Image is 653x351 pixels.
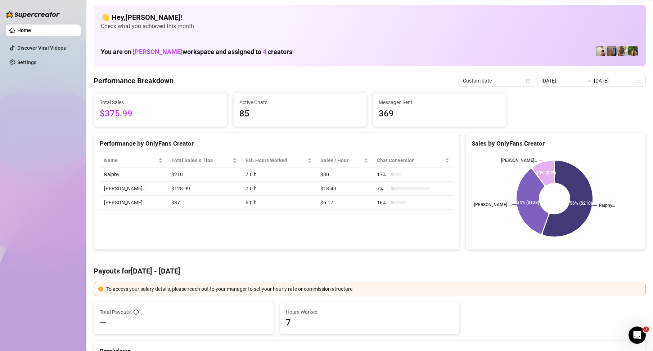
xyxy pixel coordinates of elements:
th: Chat Conversion [373,154,454,168]
span: Sales / Hour [320,156,362,164]
input: End date [594,77,635,85]
div: To access your salary details, please reach out to your manager to set your hourly rate or commis... [106,285,641,293]
td: 7.0 h [241,182,316,196]
span: 1 [643,326,649,332]
td: $37 [167,196,242,210]
span: Active Chats [239,98,361,106]
span: swap-right [585,78,591,84]
span: exclamation-circle [98,286,103,292]
span: 85 [239,107,361,121]
text: [PERSON_NAME]… [501,158,537,163]
td: $18.43 [316,182,373,196]
th: Name [100,154,167,168]
span: Check what you achieved this month [101,22,639,30]
h1: You are on workspace and assigned to creators [101,48,292,56]
span: info-circle [134,310,139,315]
th: Total Sales & Tips [167,154,242,168]
img: Nathaniel [628,46,638,56]
span: Messages Sent [379,98,500,106]
span: calendar [526,79,530,83]
span: to [585,78,591,84]
img: Ralphy [596,46,606,56]
span: [PERSON_NAME] [133,48,183,55]
span: 7 [286,317,454,328]
iframe: Intercom live chat [629,326,646,344]
span: 4 [263,48,266,55]
span: Hours Worked [286,308,454,316]
span: 7 % [377,185,388,192]
div: Sales by OnlyFans Creator [472,139,640,148]
h4: Payouts for [DATE] - [DATE] [94,266,646,276]
td: $210 [167,168,242,182]
span: Name [104,156,157,164]
a: Settings [17,59,36,65]
a: Home [17,27,31,33]
span: 16 % [377,199,388,206]
a: Discover Viral Videos [17,45,66,51]
span: 17 % [377,170,388,178]
span: $375.99 [100,107,221,121]
div: Performance by OnlyFans Creator [100,139,454,148]
div: Est. Hours Worked [246,156,306,164]
img: logo-BBDzfeDw.svg [6,11,60,18]
th: Sales / Hour [316,154,373,168]
td: $30 [316,168,373,182]
span: Total Payouts [100,308,131,316]
td: [PERSON_NAME]… [100,196,167,210]
span: — [100,317,107,328]
h4: 👋 Hey, [PERSON_NAME] ! [101,12,639,22]
span: Chat Conversion [377,156,443,164]
h4: Performance Breakdown [94,76,174,86]
span: Custom date [463,75,530,86]
img: Nathaniel [617,46,627,56]
td: [PERSON_NAME]… [100,182,167,196]
img: Wayne [607,46,617,56]
td: $6.17 [316,196,373,210]
td: 6.0 h [241,196,316,210]
td: 7.0 h [241,168,316,182]
td: $128.99 [167,182,242,196]
span: 369 [379,107,500,121]
input: Start date [541,77,582,85]
text: Ralphy… [599,203,615,208]
td: Ralphy… [100,168,167,182]
span: Total Sales & Tips [171,156,231,164]
text: [PERSON_NAME]… [474,202,510,207]
span: Total Sales [100,98,221,106]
